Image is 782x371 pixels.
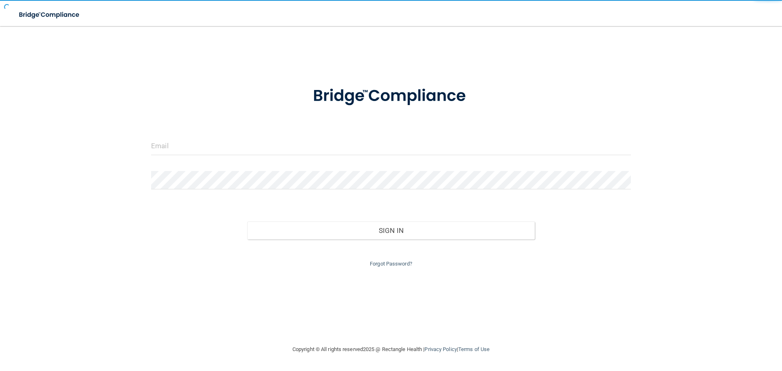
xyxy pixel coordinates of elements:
input: Email [151,137,631,155]
div: Copyright © All rights reserved 2025 @ Rectangle Health | | [242,336,540,362]
img: bridge_compliance_login_screen.278c3ca4.svg [296,75,486,117]
a: Terms of Use [458,346,490,352]
a: Privacy Policy [424,346,457,352]
button: Sign In [247,222,535,239]
img: bridge_compliance_login_screen.278c3ca4.svg [12,7,87,23]
a: Forgot Password? [370,261,412,267]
